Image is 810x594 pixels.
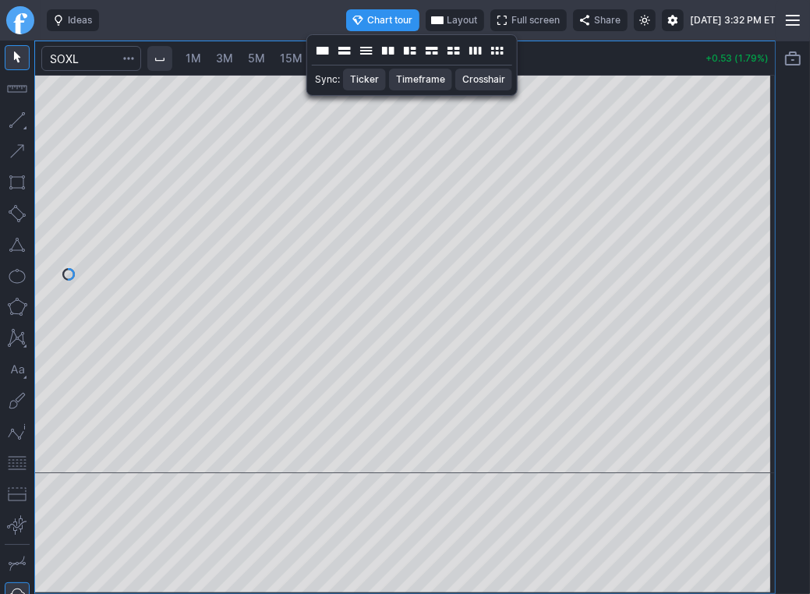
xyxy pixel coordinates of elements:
[455,69,512,90] button: Crosshair
[350,72,379,87] span: Ticker
[462,72,505,87] span: Crosshair
[343,69,386,90] button: Ticker
[315,72,340,87] p: Sync:
[306,34,518,96] div: Layout
[389,69,452,90] button: Timeframe
[396,72,445,87] span: Timeframe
